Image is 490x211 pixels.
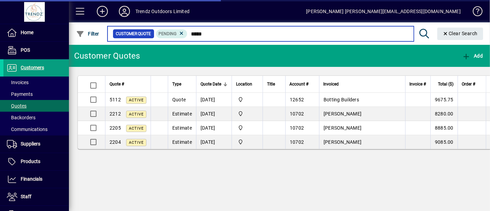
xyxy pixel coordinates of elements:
span: Estimate [172,111,192,117]
span: Clear Search [443,31,478,36]
td: 8280.00 [430,107,458,121]
span: Active [129,98,144,102]
span: Payments [7,91,33,97]
a: Backorders [3,112,69,123]
td: 9675.75 [430,93,458,107]
a: Invoices [3,77,69,88]
span: Location [236,80,252,88]
a: Payments [3,88,69,100]
button: Profile [113,5,135,18]
span: Invoiced [324,80,339,88]
div: Order # [462,80,482,88]
span: 5112 [110,97,121,102]
span: Active [129,112,144,117]
span: 12652 [290,97,304,102]
div: Trendz Outdoors Limited [135,6,190,17]
span: Add [462,53,483,59]
span: Title [267,80,275,88]
span: Active [129,126,144,131]
span: Quote Date [201,80,221,88]
span: Staff [21,194,31,199]
div: Invoiced [324,80,401,88]
span: [PERSON_NAME] [324,139,361,145]
span: Quotes [7,103,27,109]
span: Filter [76,31,99,37]
span: New Plymouth [236,110,258,118]
span: Total ($) [438,80,453,88]
a: Products [3,153,69,170]
button: Add [91,5,113,18]
span: [PERSON_NAME] [324,111,361,117]
td: 9085.00 [430,135,458,149]
span: New Plymouth [236,138,258,146]
span: Home [21,30,33,35]
mat-chip: Pending Status: Pending [156,29,187,38]
div: Quote Date [201,80,227,88]
span: Pending [159,31,177,36]
a: Staff [3,188,69,205]
td: [DATE] [196,121,232,135]
span: Products [21,159,40,164]
button: Filter [74,28,101,40]
span: 2212 [110,111,121,117]
span: Backorders [7,115,35,120]
a: Communications [3,123,69,135]
div: Location [236,80,258,88]
span: Invoice # [410,80,426,88]
span: 10702 [290,139,304,145]
span: New Plymouth [236,96,258,103]
td: [DATE] [196,135,232,149]
span: Botting Builders [324,97,359,102]
span: Active [129,140,144,145]
span: Type [172,80,181,88]
span: Order # [462,80,476,88]
span: Estimate [172,139,192,145]
span: 10702 [290,125,304,131]
a: Knowledge Base [468,1,481,24]
a: POS [3,42,69,59]
span: Invoices [7,80,29,85]
div: Title [267,80,281,88]
a: Quotes [3,100,69,112]
span: Estimate [172,125,192,131]
span: POS [21,47,30,53]
span: Communications [7,127,48,132]
a: Financials [3,171,69,188]
a: Home [3,24,69,41]
div: Account # [290,80,315,88]
div: Customer Quotes [74,50,140,61]
span: Suppliers [21,141,40,147]
a: Suppliers [3,135,69,153]
span: Quote [172,97,186,102]
div: Quote # [110,80,146,88]
td: [DATE] [196,93,232,107]
span: Customers [21,65,44,70]
span: Customer Quote [116,30,151,37]
button: Add [460,50,484,62]
button: Clear [437,28,483,40]
td: [DATE] [196,107,232,121]
span: 2204 [110,139,121,145]
span: [PERSON_NAME] [324,125,361,131]
span: Quote # [110,80,124,88]
span: 10702 [290,111,304,117]
span: New Plymouth [236,124,258,132]
span: Account # [290,80,309,88]
span: 2205 [110,125,121,131]
span: Financials [21,176,42,182]
div: [PERSON_NAME] [PERSON_NAME][EMAIL_ADDRESS][DOMAIN_NAME] [306,6,461,17]
td: 8885.00 [430,121,458,135]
